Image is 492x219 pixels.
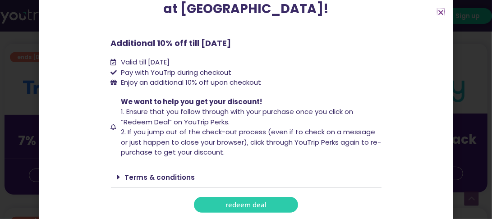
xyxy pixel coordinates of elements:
[119,57,170,68] span: Valid till [DATE]
[121,127,381,157] span: 2. If you jump out of the check-out process (even if to check on a message or just happen to clos...
[125,173,195,182] a: Terms & conditions
[121,107,353,127] span: 1. Ensure that you follow through with your purchase once you click on “Redeem Deal” on YouTrip P...
[121,78,261,87] span: Enjoy an additional 10% off upon checkout
[119,68,231,78] span: Pay with YouTrip during checkout
[121,97,262,106] span: We want to help you get your discount!
[111,3,382,15] p: at [GEOGRAPHIC_DATA]!
[194,197,298,213] a: redeem deal
[437,9,444,16] a: Close
[225,201,267,208] span: redeem deal
[111,37,382,49] p: Additional 10% off till [DATE]
[111,167,382,188] div: Terms & conditions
